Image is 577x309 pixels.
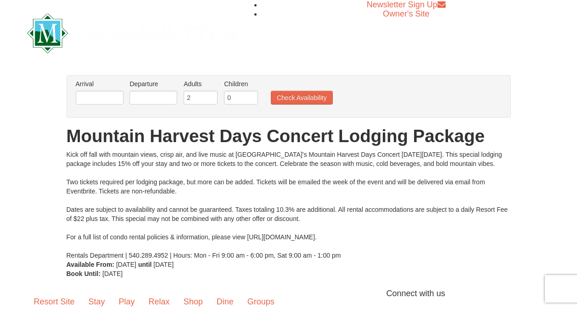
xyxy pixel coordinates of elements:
label: Children [224,79,258,88]
label: Adults [184,79,218,88]
span: [DATE] [153,261,174,268]
button: Check Availability [271,91,333,105]
span: [DATE] [116,261,136,268]
strong: until [138,261,152,268]
a: Owner's Site [383,9,429,18]
label: Arrival [76,79,123,88]
h1: Mountain Harvest Days Concert Lodging Package [67,127,511,145]
div: Kick off fall with mountain views, crisp air, and live music at [GEOGRAPHIC_DATA]’s Mountain Harv... [67,150,511,260]
img: Massanutten Resort Logo [27,13,237,53]
strong: Book Until: [67,270,101,277]
a: Massanutten Resort [27,21,237,43]
p: Connect with us [27,287,550,300]
label: Departure [129,79,177,88]
strong: Available From: [67,261,115,268]
span: [DATE] [102,270,123,277]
